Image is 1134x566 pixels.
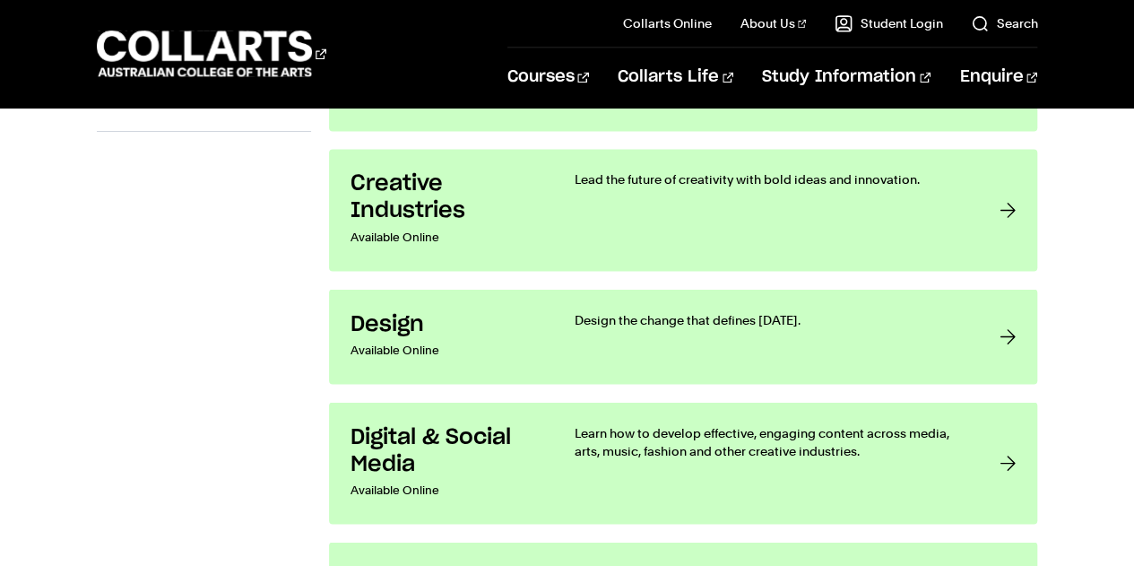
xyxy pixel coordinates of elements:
a: Design Available Online Design the change that defines [DATE]. [329,289,1038,384]
p: Available Online [351,477,539,502]
a: About Us [740,14,807,32]
p: Design the change that defines [DATE]. [575,310,965,328]
a: Student Login [835,14,942,32]
div: Go to homepage [97,28,326,79]
a: Search [971,14,1037,32]
p: Available Online [351,337,539,362]
h3: Digital & Social Media [351,423,539,477]
a: Digital & Social Media Available Online Learn how to develop effective, engaging content across m... [329,402,1038,524]
a: Study Information [762,48,931,107]
h3: Creative Industries [351,170,539,224]
a: Enquire [959,48,1037,107]
a: Courses [507,48,589,107]
h3: Design [351,310,539,337]
p: Learn how to develop effective, engaging content across media, arts, music, fashion and other cre... [575,423,965,459]
a: Creative Industries Available Online Lead the future of creativity with bold ideas and innovation. [329,149,1038,271]
a: Collarts Life [618,48,733,107]
a: Collarts Online [623,14,712,32]
p: Available Online [351,224,539,249]
p: Lead the future of creativity with bold ideas and innovation. [575,170,965,188]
